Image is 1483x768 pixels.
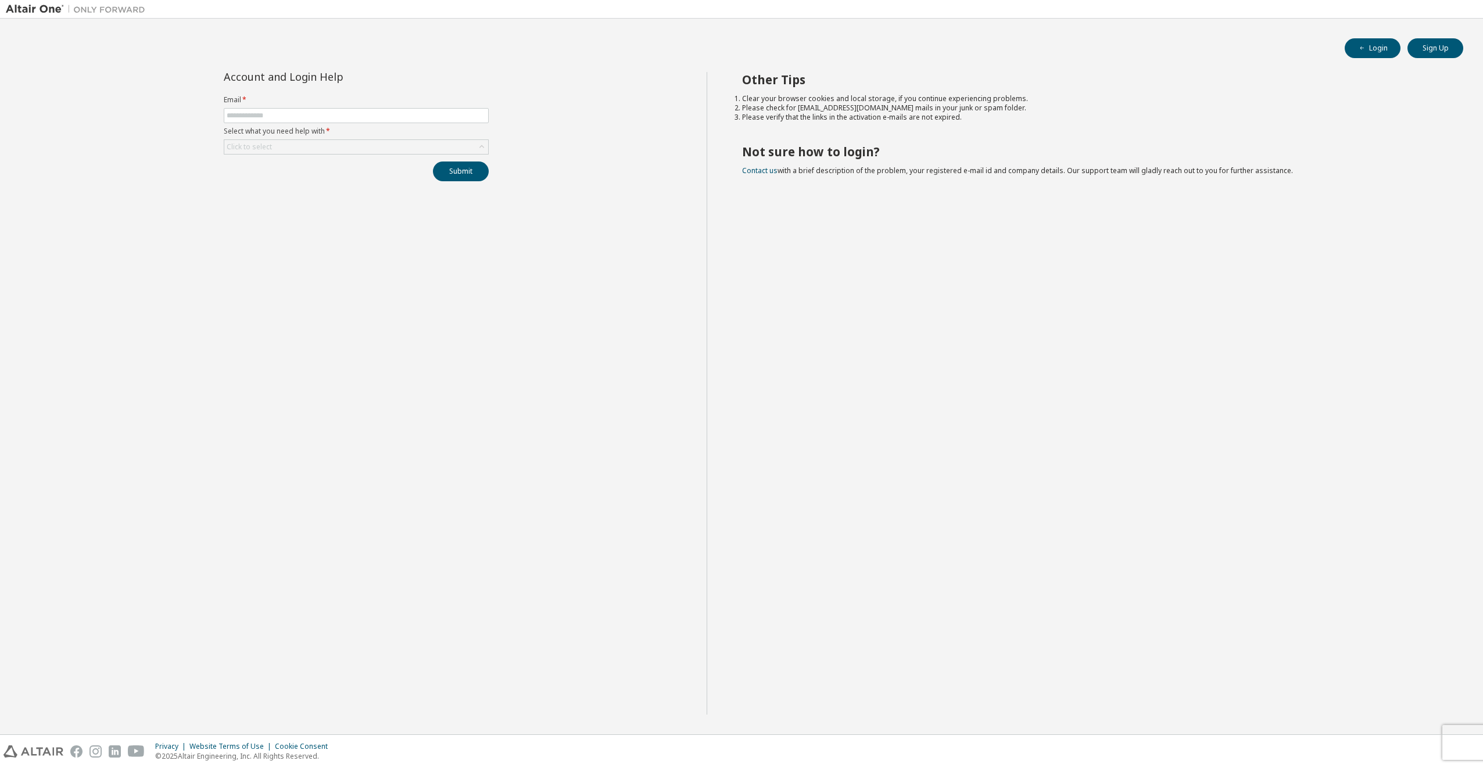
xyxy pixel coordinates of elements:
div: Website Terms of Use [189,742,275,751]
img: instagram.svg [89,745,102,758]
a: Contact us [742,166,778,175]
img: altair_logo.svg [3,745,63,758]
p: © 2025 Altair Engineering, Inc. All Rights Reserved. [155,751,335,761]
li: Please check for [EMAIL_ADDRESS][DOMAIN_NAME] mails in your junk or spam folder. [742,103,1443,113]
img: youtube.svg [128,745,145,758]
span: with a brief description of the problem, your registered e-mail id and company details. Our suppo... [742,166,1293,175]
img: Altair One [6,3,151,15]
button: Submit [433,162,489,181]
button: Login [1345,38,1400,58]
h2: Other Tips [742,72,1443,87]
button: Sign Up [1407,38,1463,58]
li: Clear your browser cookies and local storage, if you continue experiencing problems. [742,94,1443,103]
label: Select what you need help with [224,127,489,136]
li: Please verify that the links in the activation e-mails are not expired. [742,113,1443,122]
div: Account and Login Help [224,72,436,81]
label: Email [224,95,489,105]
div: Privacy [155,742,189,751]
h2: Not sure how to login? [742,144,1443,159]
div: Click to select [227,142,272,152]
img: facebook.svg [70,745,83,758]
div: Click to select [224,140,488,154]
div: Cookie Consent [275,742,335,751]
img: linkedin.svg [109,745,121,758]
